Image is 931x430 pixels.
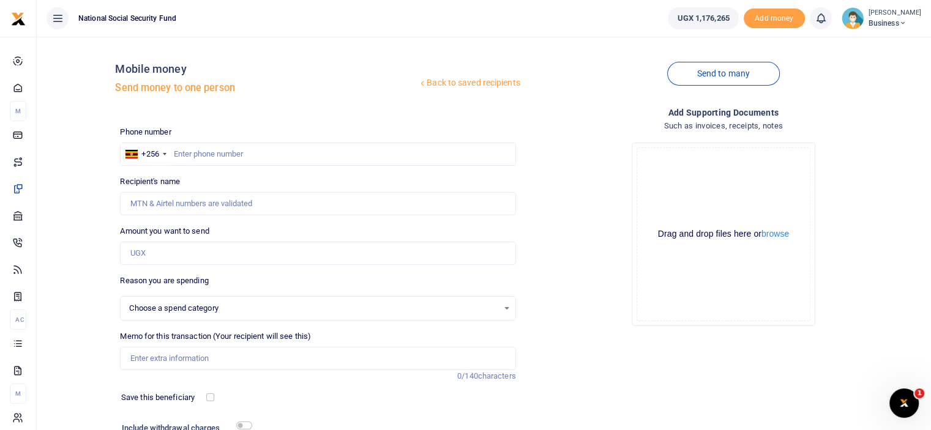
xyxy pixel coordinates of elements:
li: M [10,101,26,121]
h4: Mobile money [115,62,417,76]
li: M [10,384,26,404]
span: National Social Security Fund [73,13,181,24]
label: Amount you want to send [120,225,209,237]
input: Enter phone number [120,143,515,166]
div: Drag and drop files here or [637,228,810,240]
label: Save this beneficiary [121,391,195,404]
a: profile-user [PERSON_NAME] Business [842,7,921,29]
small: [PERSON_NAME] [869,8,921,18]
input: MTN & Airtel numbers are validated [120,192,515,215]
h4: Add supporting Documents [526,106,921,119]
input: Enter extra information [120,347,515,370]
a: UGX 1,176,265 [668,7,738,29]
img: logo-small [11,12,26,26]
span: UGX 1,176,265 [677,12,729,24]
button: browse [761,229,789,238]
a: Back to saved recipients [417,72,521,94]
span: Business [869,18,921,29]
div: File Uploader [632,143,815,326]
img: profile-user [842,7,864,29]
a: logo-small logo-large logo-large [11,13,26,23]
a: Add money [744,13,805,22]
label: Memo for this transaction (Your recipient will see this) [120,330,311,343]
span: 0/140 [457,371,478,380]
li: Ac [10,310,26,330]
label: Reason you are spending [120,275,208,287]
h4: Such as invoices, receipts, notes [526,119,921,133]
span: characters [478,371,516,380]
h5: Send money to one person [115,82,417,94]
input: UGX [120,242,515,265]
span: Choose a spend category [129,302,498,314]
span: Add money [744,9,805,29]
div: +256 [141,148,159,160]
span: 1 [914,388,924,398]
li: Toup your wallet [744,9,805,29]
div: Uganda: +256 [121,143,170,165]
label: Phone number [120,126,171,138]
label: Recipient's name [120,176,180,188]
li: Wallet ballance [663,7,743,29]
iframe: Intercom live chat [889,388,919,418]
a: Send to many [667,62,780,86]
